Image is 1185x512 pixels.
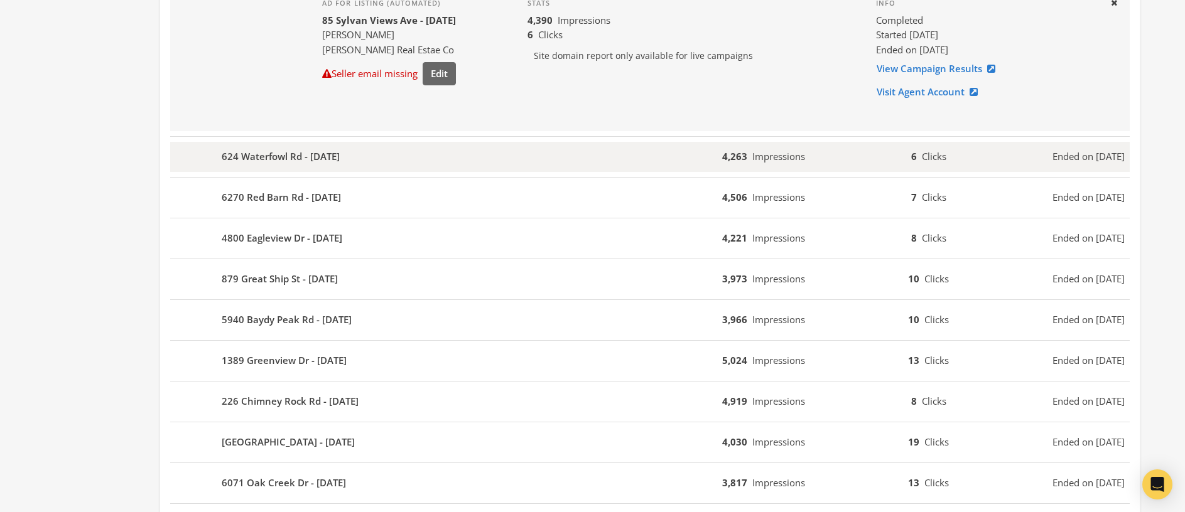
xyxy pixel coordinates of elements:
span: Clicks [922,395,946,407]
span: Impressions [752,435,805,448]
b: 4,506 [722,191,747,203]
b: 8 [911,232,917,244]
b: 6 [528,28,533,41]
span: Impressions [752,354,805,366]
span: Ended on [DATE] [1052,476,1125,490]
div: [PERSON_NAME] [322,28,456,42]
b: 1389 Greenview Dr - [DATE] [222,353,347,368]
b: 5940 Baydy Peak Rd - [DATE] [222,312,352,327]
div: [PERSON_NAME] Real Estae Co [322,43,456,57]
b: 624 Waterfowl Rd - [DATE] [222,149,340,164]
b: 4,263 [722,150,747,163]
span: Impressions [752,272,805,285]
button: 624 Waterfowl Rd - [DATE]4,263Impressions6ClicksEnded on [DATE] [170,142,1130,172]
span: Ended on [DATE] [1052,149,1125,164]
button: 879 Great Ship St - [DATE]3,973Impressions10ClicksEnded on [DATE] [170,264,1130,294]
span: Ended on [DATE] [1052,231,1125,245]
button: 4800 Eagleview Dr - [DATE]4,221Impressions8ClicksEnded on [DATE] [170,223,1130,253]
b: 4,030 [722,435,747,448]
b: 879 Great Ship St - [DATE] [222,272,338,286]
div: Seller email missing [322,67,418,81]
span: Clicks [924,435,949,448]
b: 19 [908,435,919,448]
b: 3,966 [722,313,747,326]
b: 5,024 [722,354,747,366]
span: Impressions [752,150,805,163]
span: Clicks [924,476,949,489]
button: 226 Chimney Rock Rd - [DATE]4,919Impressions8ClicksEnded on [DATE] [170,387,1130,417]
button: 6071 Oak Creek Dr - [DATE]3,817Impressions13ClicksEnded on [DATE] [170,468,1130,498]
span: Clicks [922,232,946,244]
b: 85 Sylvan Views Ave - [DATE] [322,14,456,26]
b: 13 [908,354,919,366]
a: View Campaign Results [876,57,1004,80]
div: Open Intercom Messenger [1142,469,1172,499]
span: Ended on [DATE] [1052,353,1125,368]
span: Impressions [752,232,805,244]
button: 6270 Red Barn Rd - [DATE]4,506Impressions7ClicksEnded on [DATE] [170,183,1130,213]
span: Clicks [538,28,563,41]
button: [GEOGRAPHIC_DATA] - [DATE]4,030Impressions19ClicksEnded on [DATE] [170,427,1130,457]
span: Impressions [558,14,610,26]
span: Clicks [922,150,946,163]
b: 6270 Red Barn Rd - [DATE] [222,190,341,205]
span: Impressions [752,476,805,489]
button: 1389 Greenview Dr - [DATE]5,024Impressions13ClicksEnded on [DATE] [170,346,1130,376]
b: 6 [911,150,917,163]
b: 10 [908,313,919,326]
b: 4,390 [528,14,553,26]
a: Visit Agent Account [876,80,986,104]
div: Started [DATE] [876,28,1100,42]
button: 5940 Baydy Peak Rd - [DATE]3,966Impressions10ClicksEnded on [DATE] [170,305,1130,335]
span: Ended on [DATE] [1052,272,1125,286]
span: completed [876,13,923,28]
span: Clicks [922,191,946,203]
span: Ended on [DATE] [1052,435,1125,449]
span: Clicks [924,272,949,285]
b: 4,221 [722,232,747,244]
span: Impressions [752,395,805,407]
span: Impressions [752,313,805,326]
b: 7 [911,191,917,203]
span: Clicks [924,313,949,326]
b: 4800 Eagleview Dr - [DATE] [222,231,342,245]
span: Ended on [DATE] [876,43,948,56]
button: Edit [423,62,456,85]
span: Ended on [DATE] [1052,394,1125,408]
b: 3,973 [722,272,747,285]
span: Ended on [DATE] [1052,312,1125,327]
p: Site domain report only available for live campaigns [528,43,856,69]
span: Impressions [752,191,805,203]
b: [GEOGRAPHIC_DATA] - [DATE] [222,435,355,449]
b: 10 [908,272,919,285]
span: Clicks [924,354,949,366]
b: 3,817 [722,476,747,489]
b: 4,919 [722,395,747,407]
b: 226 Chimney Rock Rd - [DATE] [222,394,359,408]
span: Ended on [DATE] [1052,190,1125,205]
b: 8 [911,395,917,407]
b: 13 [908,476,919,489]
b: 6071 Oak Creek Dr - [DATE] [222,476,346,490]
